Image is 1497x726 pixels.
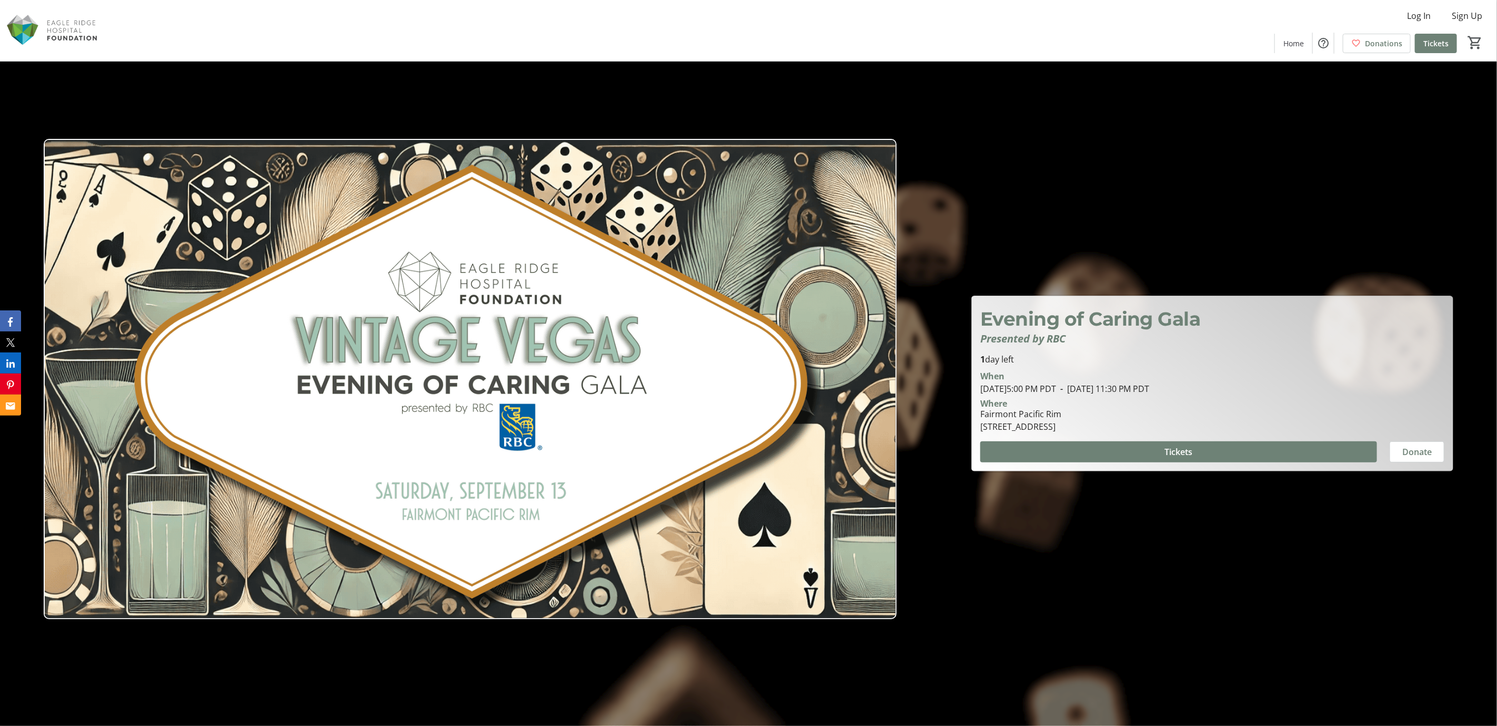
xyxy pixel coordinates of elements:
span: Evening of Caring Gala [980,307,1201,330]
a: Home [1275,34,1312,53]
span: Tickets [1165,446,1193,458]
button: Cart [1465,33,1484,52]
img: Campaign CTA Media Photo [44,139,897,619]
span: Donate [1402,446,1432,458]
em: Presented by RBC [980,331,1066,346]
p: day left [980,353,1444,366]
span: Tickets [1423,38,1449,49]
div: When [980,370,1004,382]
div: Where [980,399,1007,408]
div: Fairmont Pacific Rim [980,408,1061,420]
span: Home [1283,38,1304,49]
button: Help [1313,33,1334,54]
button: Tickets [980,441,1377,462]
a: Tickets [1415,34,1457,53]
span: [DATE] 5:00 PM PDT [980,383,1056,395]
span: Sign Up [1452,9,1482,22]
div: [STREET_ADDRESS] [980,420,1061,433]
span: - [1056,383,1067,395]
img: Eagle Ridge Hospital Foundation's Logo [6,4,100,57]
span: 1 [980,354,985,365]
button: Donate [1390,441,1444,462]
a: Donations [1343,34,1411,53]
span: [DATE] 11:30 PM PDT [1056,383,1150,395]
span: Log In [1407,9,1431,22]
button: Sign Up [1443,7,1491,24]
span: Donations [1365,38,1402,49]
button: Log In [1399,7,1439,24]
